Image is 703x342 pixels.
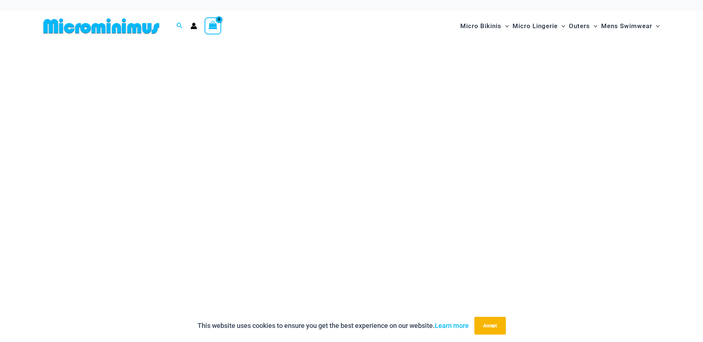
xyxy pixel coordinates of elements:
[460,17,501,36] span: Micro Bikinis
[513,17,558,36] span: Micro Lingerie
[590,17,597,36] span: Menu Toggle
[601,17,652,36] span: Mens Swimwear
[457,14,663,38] nav: Site Navigation
[474,317,506,335] button: Accept
[458,15,511,37] a: Micro BikinisMenu ToggleMenu Toggle
[198,320,469,331] p: This website uses cookies to ensure you get the best experience on our website.
[511,15,567,37] a: Micro LingerieMenu ToggleMenu Toggle
[569,17,590,36] span: Outers
[652,17,660,36] span: Menu Toggle
[599,15,661,37] a: Mens SwimwearMenu ToggleMenu Toggle
[558,17,565,36] span: Menu Toggle
[435,322,469,329] a: Learn more
[567,15,599,37] a: OutersMenu ToggleMenu Toggle
[176,21,183,31] a: Search icon link
[501,17,509,36] span: Menu Toggle
[205,17,222,34] a: View Shopping Cart, empty
[190,23,197,29] a: Account icon link
[40,18,162,34] img: MM SHOP LOGO FLAT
